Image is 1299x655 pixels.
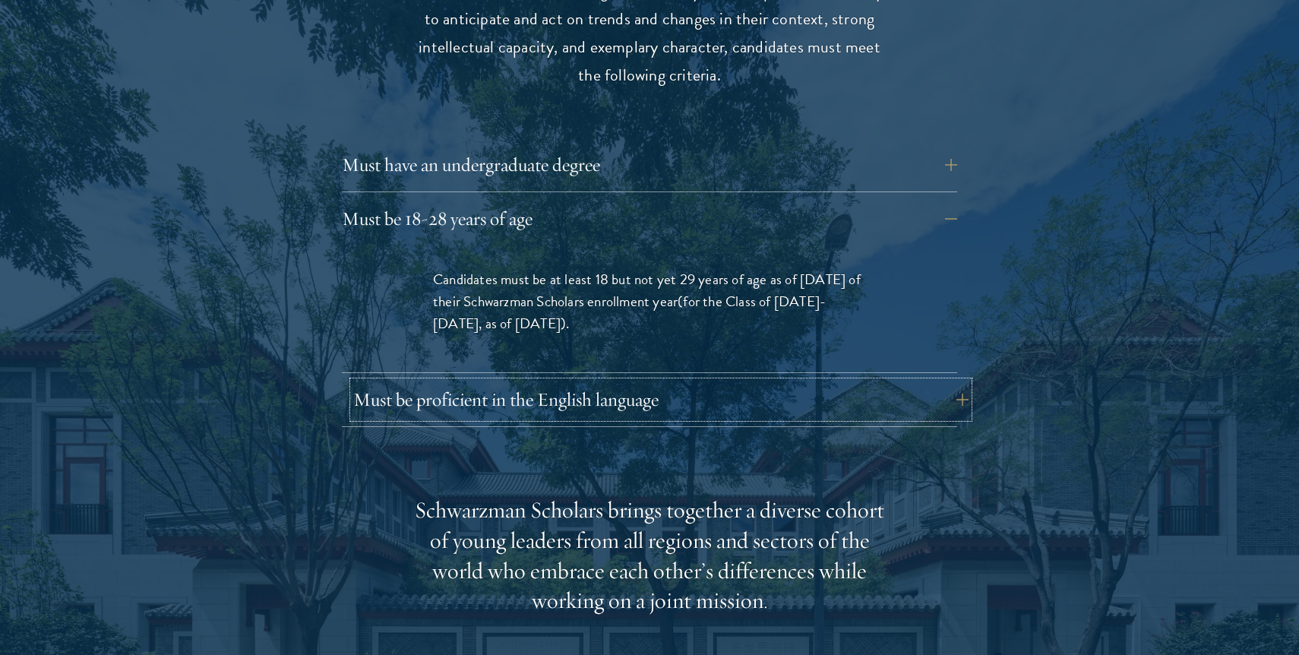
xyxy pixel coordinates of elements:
button: Must have an undergraduate degree [342,147,957,183]
button: Must be 18-28 years of age [342,201,957,237]
button: Must be proficient in the English language [353,381,969,418]
div: Schwarzman Scholars brings together a diverse cohort of young leaders from all regions and sector... [414,495,885,617]
p: Candidates must be at least 18 but not yet 29 years of age as of [DATE] of their Schwarzman Schol... [433,268,866,334]
span: (for the Class of [DATE]-[DATE], as of [DATE]) [433,290,826,334]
